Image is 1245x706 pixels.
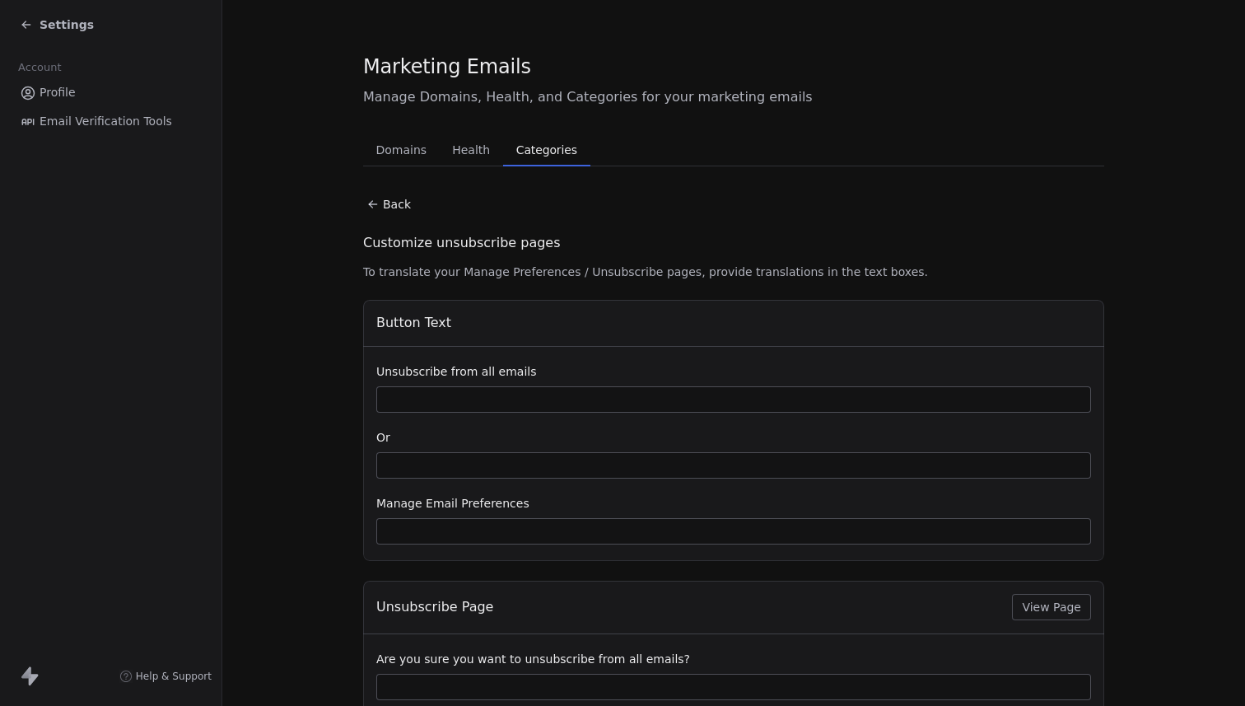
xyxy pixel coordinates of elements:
[363,87,1104,107] span: Manage Domains, Health, and Categories for your marketing emails
[40,113,172,130] span: Email Verification Tools
[1022,599,1081,615] span: View Page
[370,138,434,161] span: Domains
[13,79,208,106] a: Profile
[13,108,208,135] a: Email Verification Tools
[1012,594,1091,620] button: View Page
[363,264,928,280] span: To translate your Manage Preferences / Unsubscribe pages, provide translations in the text boxes.
[357,189,421,219] button: Back
[376,651,1091,667] span: Are you sure you want to unsubscribe from all emails?
[40,84,76,101] span: Profile
[376,495,1091,512] span: Manage Email Preferences
[363,233,561,253] span: Customize unsubscribe pages
[136,670,212,683] span: Help & Support
[376,313,451,333] span: Button Text
[11,55,68,80] span: Account
[20,16,94,33] a: Settings
[376,363,1091,380] span: Unsubscribe from all emails
[445,138,497,161] span: Health
[376,597,493,617] span: Unsubscribe Page
[40,16,94,33] span: Settings
[510,138,584,161] span: Categories
[376,429,1091,446] span: Or
[119,670,212,683] a: Help & Support
[363,54,531,79] span: Marketing Emails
